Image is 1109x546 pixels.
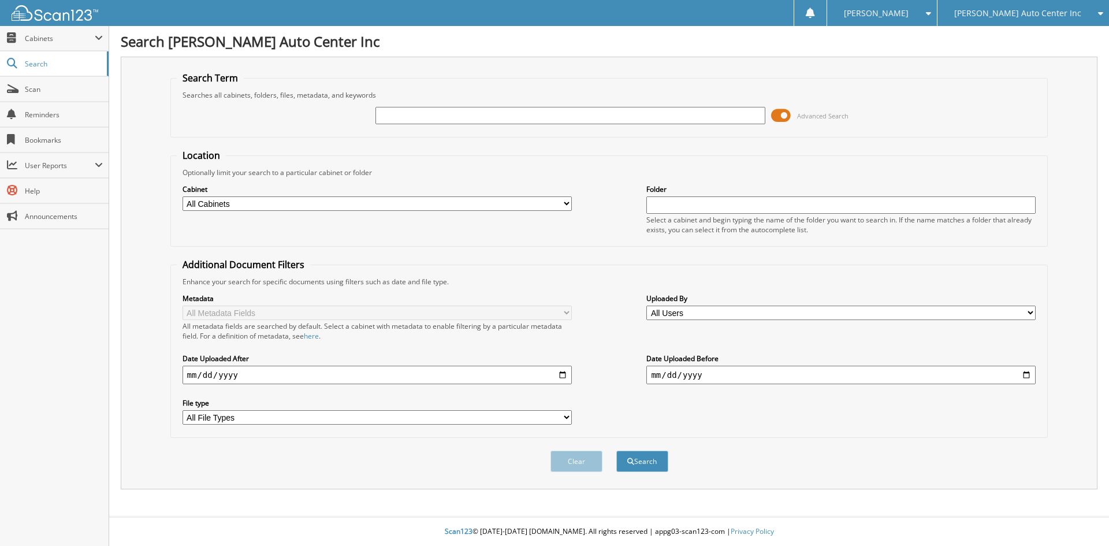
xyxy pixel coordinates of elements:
[183,294,572,303] label: Metadata
[183,321,572,341] div: All metadata fields are searched by default. Select a cabinet with metadata to enable filtering b...
[25,211,103,221] span: Announcements
[954,10,1081,17] span: [PERSON_NAME] Auto Center Inc
[25,186,103,196] span: Help
[731,526,774,536] a: Privacy Policy
[177,277,1042,287] div: Enhance your search for specific documents using filters such as date and file type.
[797,112,849,120] span: Advanced Search
[25,59,101,69] span: Search
[25,161,95,170] span: User Reports
[616,451,668,472] button: Search
[844,10,909,17] span: [PERSON_NAME]
[550,451,602,472] button: Clear
[177,149,226,162] legend: Location
[183,184,572,194] label: Cabinet
[25,135,103,145] span: Bookmarks
[646,366,1036,384] input: end
[109,518,1109,546] div: © [DATE]-[DATE] [DOMAIN_NAME]. All rights reserved | appg03-scan123-com |
[25,110,103,120] span: Reminders
[304,331,319,341] a: here
[12,5,98,21] img: scan123-logo-white.svg
[183,366,572,384] input: start
[177,90,1042,100] div: Searches all cabinets, folders, files, metadata, and keywords
[646,184,1036,194] label: Folder
[646,215,1036,235] div: Select a cabinet and begin typing the name of the folder you want to search in. If the name match...
[646,294,1036,303] label: Uploaded By
[25,34,95,43] span: Cabinets
[183,398,572,408] label: File type
[646,354,1036,363] label: Date Uploaded Before
[445,526,472,536] span: Scan123
[25,84,103,94] span: Scan
[177,258,310,271] legend: Additional Document Filters
[177,168,1042,177] div: Optionally limit your search to a particular cabinet or folder
[177,72,244,84] legend: Search Term
[183,354,572,363] label: Date Uploaded After
[121,32,1097,51] h1: Search [PERSON_NAME] Auto Center Inc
